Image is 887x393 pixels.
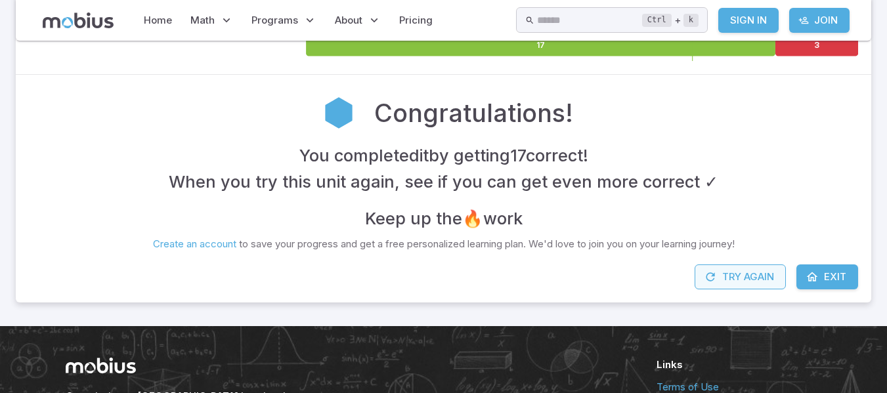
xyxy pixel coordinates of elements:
span: About [335,13,362,28]
a: Sign In [718,8,779,33]
a: Create an account [153,238,236,250]
a: Exit [796,264,858,289]
h4: When you try this unit again, see if you can get even more correct ✓ [169,169,718,195]
kbd: k [683,14,699,27]
h6: Links [657,358,822,372]
span: Programs [251,13,298,28]
span: Exit [824,270,846,284]
h4: Keep up the 🔥 work [365,205,523,232]
button: Try Again [695,264,786,289]
a: Join [789,8,850,33]
kbd: Ctrl [642,14,672,27]
div: + [642,12,699,28]
a: Pricing [395,5,437,35]
a: Home [140,5,176,35]
h4: You completed it by getting 17 correct ! [299,142,588,169]
h2: Congratulations! [374,94,573,131]
p: to save your progress and get a free personalized learning plan. We'd love to join you on your le... [153,237,735,251]
span: Math [190,13,215,28]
